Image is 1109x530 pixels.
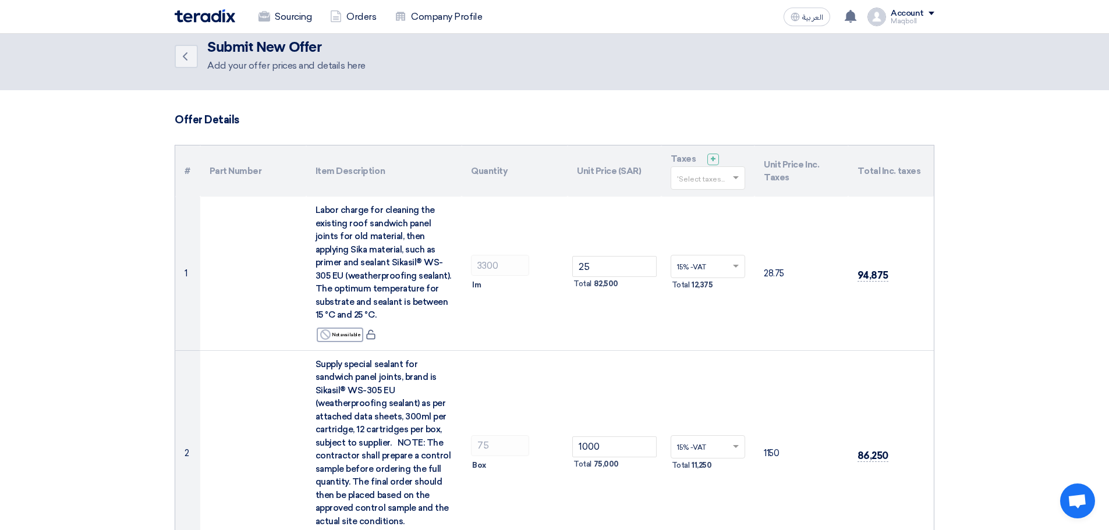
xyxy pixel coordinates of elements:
span: 86,250 [858,450,888,462]
span: Labor charge for cleaning the existing roof sandwich panel joints for old material, then applying... [316,205,451,320]
th: Taxes [661,145,755,197]
h2: Submit New Offer [207,40,366,56]
span: 82,500 [594,278,618,290]
span: 94,875 [858,269,888,282]
a: Orders [321,4,385,30]
th: Quantity [462,145,568,197]
td: 28.75 [754,197,848,350]
span: 11,250 [692,460,711,471]
input: RFQ_STEP1.ITEMS.2.AMOUNT_TITLE [471,435,529,456]
td: 1 [175,197,200,350]
span: Box [472,460,486,471]
div: Open chat [1060,483,1095,518]
span: Total [672,279,690,291]
button: العربية [784,8,830,26]
ng-select: VAT [671,435,746,458]
h3: Offer Details [175,113,934,126]
ng-select: VAT [671,255,746,278]
a: Company Profile [385,4,491,30]
input: Unit Price [572,436,657,457]
span: 12,375 [692,279,713,291]
span: Supply special sealant for sandwich panel joints, brand is Sikasil® WS-305 EU (weatherproofing se... [316,359,451,527]
div: Add your offer prices and details here [207,59,366,73]
th: Unit Price (SAR) [568,145,661,197]
img: profile_test.png [867,8,886,26]
th: Part Number [200,145,306,197]
a: Sourcing [249,4,321,30]
span: Total [573,278,591,290]
span: 75,000 [594,458,619,470]
th: Unit Price Inc. Taxes [754,145,848,197]
div: Not available [317,328,363,342]
span: العربية [802,13,823,22]
th: Item Description [306,145,462,197]
span: + [710,154,716,165]
th: # [175,145,200,197]
span: Total [672,460,690,471]
span: Total [573,458,591,470]
img: Teradix logo [175,9,235,23]
input: RFQ_STEP1.ITEMS.2.AMOUNT_TITLE [471,255,529,276]
div: Account [891,9,924,19]
th: Total Inc. taxes [848,145,934,197]
input: Unit Price [572,256,657,277]
div: Maqboll [891,18,934,24]
span: lm [472,279,481,291]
